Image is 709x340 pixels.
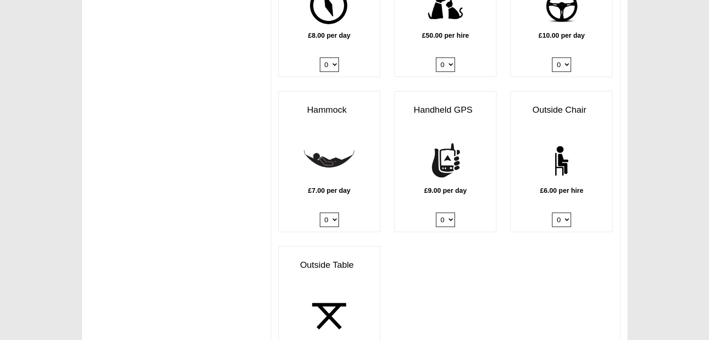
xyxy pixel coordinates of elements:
[308,187,351,194] b: £7.00 per day
[540,187,583,194] b: £6.00 per hire
[424,187,467,194] b: £9.00 per day
[536,136,587,186] img: chair.png
[422,32,469,39] b: £50.00 per hire
[279,101,380,120] h3: Hammock
[395,101,496,120] h3: Handheld GPS
[279,256,380,275] h3: Outside Table
[304,136,355,186] img: hammock.png
[420,136,471,186] img: handheld-gps.png
[538,32,585,39] b: £10.00 per day
[308,32,351,39] b: £8.00 per day
[511,101,612,120] h3: Outside Chair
